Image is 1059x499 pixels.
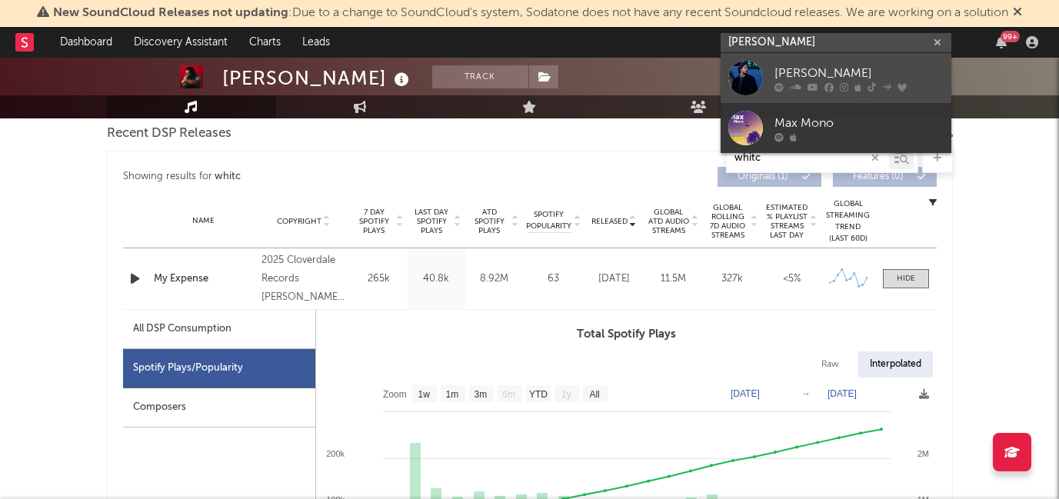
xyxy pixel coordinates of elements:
[707,203,749,240] span: Global Rolling 7D Audio Streams
[526,209,571,232] span: Spotify Popularity
[774,114,944,132] div: Max Mono
[469,271,519,287] div: 8.92M
[718,167,821,187] button: Originals(1)
[133,320,231,338] div: All DSP Consumption
[383,389,407,400] text: Zoom
[707,271,758,287] div: 327k
[843,172,914,181] span: Features ( 0 )
[648,208,690,235] span: Global ATD Audio Streams
[528,389,547,400] text: YTD
[858,351,933,378] div: Interpolated
[917,449,928,458] text: 2M
[418,389,430,400] text: 1w
[727,152,889,165] input: Search by song name or URL
[222,65,413,91] div: [PERSON_NAME]
[561,389,571,400] text: 1y
[588,271,640,287] div: [DATE]
[828,388,857,399] text: [DATE]
[648,271,699,287] div: 11.5M
[469,208,510,235] span: ATD Spotify Plays
[411,208,452,235] span: Last Day Spotify Plays
[589,389,599,400] text: All
[801,388,811,399] text: →
[316,325,937,344] h3: Total Spotify Plays
[238,27,291,58] a: Charts
[1013,7,1022,19] span: Dismiss
[527,271,581,287] div: 63
[731,388,760,399] text: [DATE]
[774,64,944,82] div: [PERSON_NAME]
[721,53,951,103] a: [PERSON_NAME]
[49,27,123,58] a: Dashboard
[354,208,395,235] span: 7 Day Spotify Plays
[261,251,345,307] div: 2025 Cloverdale Records [PERSON_NAME] appears courtesy of Atlantic Recording Corporation
[53,7,288,19] span: New SoundCloud Releases not updating
[591,217,628,226] span: Released
[411,271,461,287] div: 40.8k
[474,389,487,400] text: 3m
[107,125,231,143] span: Recent DSP Releases
[123,27,238,58] a: Discovery Assistant
[766,203,808,240] span: Estimated % Playlist Streams Last Day
[1001,31,1020,42] div: 99 +
[123,167,530,187] div: Showing results for
[123,349,315,388] div: Spotify Plays/Popularity
[326,449,345,458] text: 200k
[154,271,255,287] a: My Expense
[721,103,951,153] a: Max Mono
[53,7,1008,19] span: : Due to a change to SoundCloud's system, Sodatone does not have any recent Soundcloud releases. ...
[833,167,937,187] button: Features(0)
[432,65,528,88] button: Track
[354,271,404,287] div: 265k
[728,172,798,181] span: Originals ( 1 )
[825,198,871,245] div: Global Streaming Trend (Last 60D)
[996,36,1007,48] button: 99+
[215,168,241,186] div: whitc
[502,389,515,400] text: 6m
[277,217,321,226] span: Copyright
[445,389,458,400] text: 1m
[721,33,951,52] input: Search for artists
[810,351,851,378] div: Raw
[154,215,255,227] div: Name
[291,27,341,58] a: Leads
[123,388,315,427] div: Composers
[123,310,315,349] div: All DSP Consumption
[766,271,818,287] div: <5%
